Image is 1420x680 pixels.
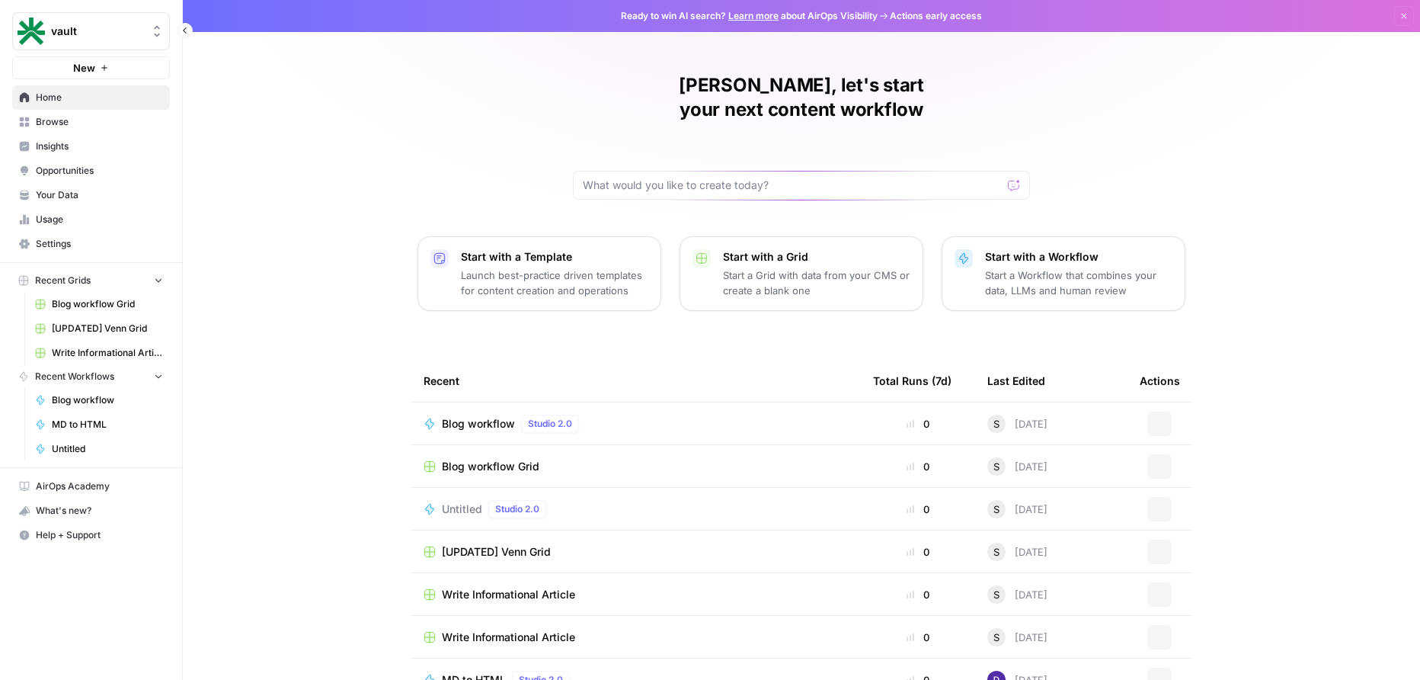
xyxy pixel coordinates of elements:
a: Settings [12,232,170,256]
button: New [12,56,170,79]
a: Learn more [728,10,779,21]
span: Settings [36,237,163,251]
span: Untitled [442,502,482,517]
button: What's new? [12,499,170,523]
a: Write Informational Article [424,587,849,602]
span: Blog workflow Grid [52,297,163,311]
img: vault Logo [18,18,45,45]
div: Actions [1140,360,1180,402]
a: AirOps Academy [12,474,170,499]
a: Browse [12,110,170,134]
a: Write Informational Article [28,341,170,365]
span: Write Informational Article [52,346,163,360]
span: Blog workflow Grid [442,459,539,474]
span: Write Informational Article [442,630,575,645]
span: Browse [36,115,163,129]
a: Blog workflowStudio 2.0 [424,415,849,433]
a: Insights [12,134,170,159]
span: vault [51,24,143,39]
span: S [993,544,999,560]
a: Blog workflow [28,388,170,412]
a: UntitledStudio 2.0 [424,500,849,518]
a: Opportunities [12,159,170,183]
button: Help + Support [12,523,170,547]
span: Untitled [52,442,163,456]
div: [DATE] [987,543,1047,561]
span: S [993,416,999,431]
span: Recent Grids [35,274,91,287]
span: MD to HTML [52,418,163,431]
span: S [993,459,999,474]
button: Recent Grids [12,269,170,292]
span: Actions early access [890,9,982,23]
span: Recent Workflows [35,370,114,383]
button: Recent Workflows [12,365,170,388]
a: Write Informational Article [424,630,849,645]
span: Blog workflow [442,416,515,431]
span: Insights [36,140,163,153]
span: Ready to win AI search? about AirOps Visibility [621,9,878,23]
span: New [73,60,95,75]
span: Write Informational Article [442,587,575,602]
span: Your Data [36,188,163,202]
div: What's new? [13,499,169,522]
input: What would you like to create today? [583,178,1002,193]
h1: [PERSON_NAME], let's start your next content workflow [573,73,1030,122]
span: Studio 2.0 [495,502,539,516]
div: 0 [873,416,963,431]
span: S [993,630,999,645]
button: Start with a GridStart a Grid with data from your CMS or create a blank one [680,236,923,311]
div: 0 [873,544,963,560]
span: Usage [36,213,163,226]
a: Home [12,85,170,110]
span: [UPDATED] Venn Grid [442,544,551,560]
a: Your Data [12,183,170,207]
div: 0 [873,502,963,517]
span: S [993,502,999,517]
p: Start a Grid with data from your CMS or create a blank one [723,268,910,298]
div: Total Runs (7d) [873,360,951,402]
button: Start with a TemplateLaunch best-practice driven templates for content creation and operations [417,236,661,311]
button: Workspace: vault [12,12,170,50]
p: Start with a Workflow [985,249,1172,265]
div: [DATE] [987,457,1047,476]
span: [UPDATED] Venn Grid [52,322,163,335]
div: [DATE] [987,500,1047,518]
a: Blog workflow Grid [28,292,170,316]
a: Untitled [28,437,170,461]
span: Blog workflow [52,393,163,407]
a: MD to HTML [28,412,170,437]
button: Start with a WorkflowStart a Workflow that combines your data, LLMs and human review [942,236,1185,311]
a: Usage [12,207,170,232]
a: [UPDATED] Venn Grid [424,544,849,560]
p: Start with a Template [461,249,648,265]
div: Recent [424,360,849,402]
span: S [993,587,999,602]
div: Last Edited [987,360,1045,402]
a: [UPDATED] Venn Grid [28,316,170,341]
p: Start a Workflow that combines your data, LLMs and human review [985,268,1172,298]
div: [DATE] [987,585,1047,604]
span: Help + Support [36,528,163,542]
p: Start with a Grid [723,249,910,265]
span: Home [36,91,163,104]
p: Launch best-practice driven templates for content creation and operations [461,268,648,298]
span: AirOps Academy [36,480,163,493]
span: Studio 2.0 [528,417,572,431]
div: 0 [873,630,963,645]
div: [DATE] [987,628,1047,646]
div: 0 [873,459,963,474]
div: [DATE] [987,415,1047,433]
a: Blog workflow Grid [424,459,849,474]
span: Opportunities [36,164,163,178]
div: 0 [873,587,963,602]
